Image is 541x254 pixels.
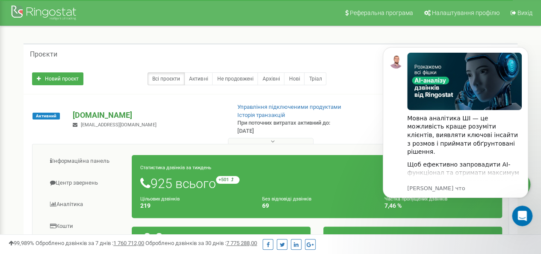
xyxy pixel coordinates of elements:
[237,119,347,135] p: При поточних витратах активний до: [DATE]
[350,9,413,16] span: Реферальна програма
[284,72,304,85] a: Нові
[262,196,311,202] small: Без відповіді дзвінків
[32,72,83,85] a: Новий проєкт
[212,72,258,85] a: Не продовжені
[237,104,341,110] a: Управління підключеними продуктами
[35,240,144,246] span: Оброблено дзвінків за 7 днів :
[474,233,494,240] span: Баланс
[262,203,371,209] h4: 69
[370,33,541,231] iframe: Intercom notifications сообщение
[39,173,132,194] a: Центр звернень
[140,176,494,191] h1: 925 всього
[113,240,144,246] u: 1 760 712,00
[432,9,500,16] span: Налаштування профілю
[512,206,532,226] iframe: Intercom live chat
[517,9,532,16] span: Вихід
[304,72,326,85] a: Тріал
[257,72,284,85] a: Архівні
[237,112,285,118] a: Історія транзакцій
[9,240,34,246] span: 99,989%
[39,151,132,172] a: Інформаційна панель
[140,165,211,170] small: Статистика дзвінків за тиждень
[226,240,257,246] u: 7 775 288,00
[216,176,239,184] small: +501
[39,216,132,237] a: Кошти
[39,194,132,215] a: Аналiтика
[30,51,57,58] h5: Проєкти
[140,203,249,209] h4: 219
[145,240,257,246] span: Оброблено дзвінків за 30 днів :
[33,113,60,120] span: Активний
[207,233,302,240] span: При поточних витратах активний до
[81,122,156,128] span: [EMAIL_ADDRESS][DOMAIN_NAME]
[148,72,185,85] a: Всі проєкти
[184,72,213,85] a: Активні
[140,196,180,202] small: Цільових дзвінків
[73,110,223,121] p: [DOMAIN_NAME]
